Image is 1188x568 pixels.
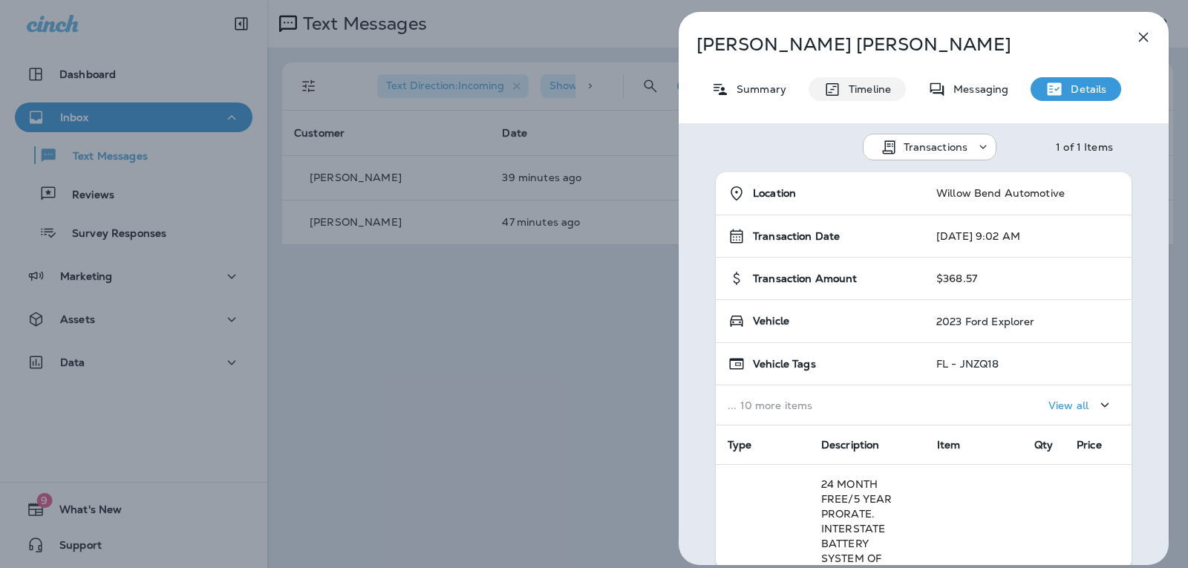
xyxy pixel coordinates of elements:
[696,34,1102,55] p: [PERSON_NAME] [PERSON_NAME]
[937,438,961,451] span: Item
[841,83,891,95] p: Timeline
[936,316,1035,327] p: 2023 Ford Explorer
[924,215,1132,258] td: [DATE] 9:02 AM
[1063,83,1106,95] p: Details
[924,258,1132,300] td: $368.57
[728,438,752,451] span: Type
[821,438,880,451] span: Description
[924,172,1132,215] td: Willow Bend Automotive
[1077,438,1102,451] span: Price
[1048,399,1089,411] p: View all
[1042,391,1120,419] button: View all
[904,141,968,153] p: Transactions
[946,83,1008,95] p: Messaging
[753,187,796,200] span: Location
[729,83,786,95] p: Summary
[1056,141,1113,153] div: 1 of 1 Items
[1034,438,1053,451] span: Qty
[936,358,999,370] p: FL - JNZQ18
[753,315,789,327] span: Vehicle
[753,230,840,243] span: Transaction Date
[728,399,913,411] p: ... 10 more items
[753,272,858,285] span: Transaction Amount
[753,358,816,370] span: Vehicle Tags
